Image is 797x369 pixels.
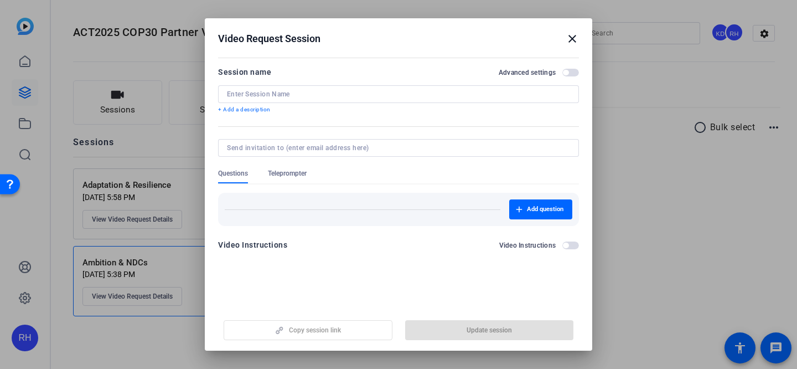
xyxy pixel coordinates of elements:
h2: Video Instructions [499,241,556,250]
button: Add question [509,199,572,219]
span: Add question [527,205,563,214]
h2: Advanced settings [499,68,556,77]
input: Send invitation to (enter email address here) [227,143,566,152]
mat-icon: close [566,32,579,45]
div: Session name [218,65,271,79]
span: Questions [218,169,248,178]
div: Video Request Session [218,32,579,45]
span: Teleprompter [268,169,307,178]
p: + Add a description [218,105,579,114]
input: Enter Session Name [227,90,570,99]
div: Video Instructions [218,238,287,252]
